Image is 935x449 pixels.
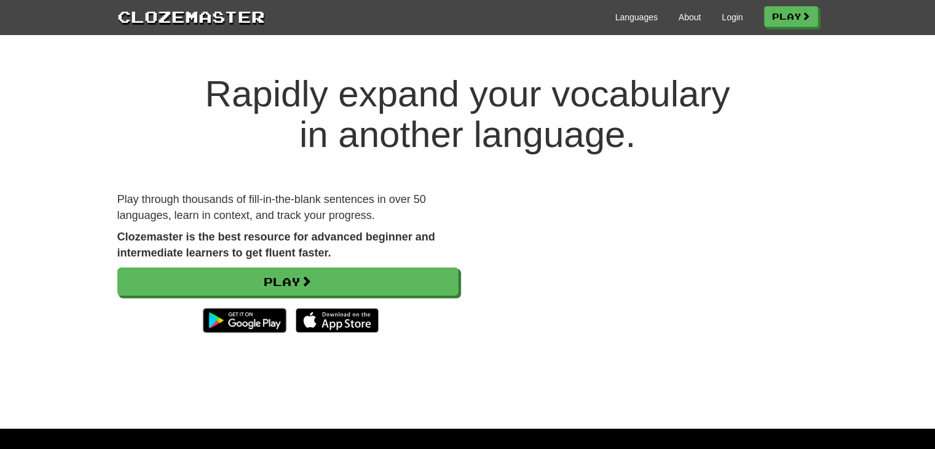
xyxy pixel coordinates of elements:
img: Download_on_the_App_Store_Badge_US-UK_135x40-25178aeef6eb6b83b96f5f2d004eda3bffbb37122de64afbaef7... [296,308,379,333]
a: Play [764,6,818,27]
a: Play [117,268,459,296]
a: About [679,11,701,23]
img: Get it on Google Play [197,302,292,339]
a: Clozemaster [117,5,265,28]
a: Login [722,11,743,23]
p: Play through thousands of fill-in-the-blank sentences in over 50 languages, learn in context, and... [117,192,459,223]
a: Languages [615,11,658,23]
strong: Clozemaster is the best resource for advanced beginner and intermediate learners to get fluent fa... [117,231,435,259]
